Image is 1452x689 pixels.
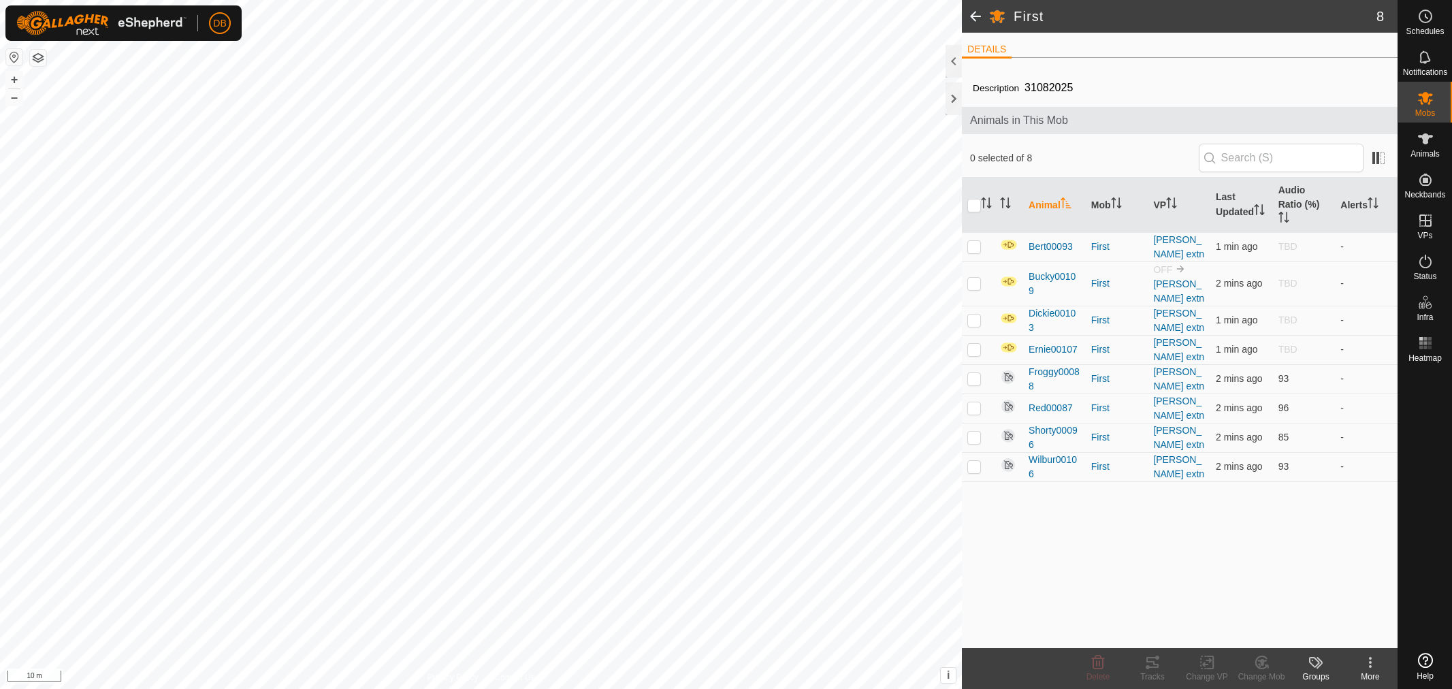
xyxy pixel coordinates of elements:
div: Groups [1289,671,1343,683]
span: Heatmap [1408,354,1442,362]
li: DETAILS [962,42,1012,59]
a: [PERSON_NAME] extn [1153,425,1204,450]
span: 12 Oct 2025, 2:35 pm [1216,344,1257,355]
span: 93 [1278,461,1289,472]
img: returning off [1000,369,1016,385]
span: TBD [1278,344,1297,355]
input: Search (S) [1199,144,1364,172]
button: + [6,71,22,88]
span: 93 [1278,373,1289,384]
span: Animals in This Mob [970,112,1389,129]
img: returning off [1000,398,1016,415]
div: First [1091,372,1143,386]
td: - [1335,394,1398,423]
a: [PERSON_NAME] extn [1153,278,1204,304]
h2: First [1014,8,1376,25]
span: 12 Oct 2025, 2:34 pm [1216,278,1262,289]
img: In Progress [1000,313,1018,324]
span: Froggy00088 [1029,365,1080,394]
span: Status [1413,272,1436,281]
th: Alerts [1335,178,1398,233]
a: Contact Us [494,671,534,684]
span: Shorty00096 [1029,423,1080,452]
p-sorticon: Activate to sort [1368,199,1378,210]
th: Animal [1023,178,1086,233]
div: First [1091,313,1143,327]
th: VP [1148,178,1210,233]
span: Delete [1086,672,1110,682]
td: - [1335,232,1398,261]
td: - [1335,364,1398,394]
span: 12 Oct 2025, 2:35 pm [1216,241,1257,252]
a: [PERSON_NAME] extn [1153,337,1204,362]
span: Ernie00107 [1029,342,1078,357]
span: 12 Oct 2025, 2:34 pm [1216,461,1262,472]
span: Mobs [1415,109,1435,117]
img: returning off [1000,428,1016,444]
a: [PERSON_NAME] extn [1153,366,1204,391]
span: Neckbands [1404,191,1445,199]
span: 12 Oct 2025, 2:34 pm [1216,373,1262,384]
div: First [1091,276,1143,291]
button: Reset Map [6,49,22,65]
span: Red00087 [1029,401,1073,415]
td: - [1335,452,1398,481]
span: Bert00093 [1029,240,1073,254]
span: TBD [1278,241,1297,252]
p-sorticon: Activate to sort [1061,199,1071,210]
span: 12 Oct 2025, 2:34 pm [1216,402,1262,413]
span: TBD [1278,278,1297,289]
div: First [1091,460,1143,474]
span: 8 [1376,6,1384,27]
span: Wilbur00106 [1029,453,1080,481]
span: i [947,669,950,681]
span: VPs [1417,231,1432,240]
a: [PERSON_NAME] extn [1153,396,1204,421]
div: First [1091,430,1143,445]
td: - [1335,335,1398,364]
p-sorticon: Activate to sort [1111,199,1122,210]
img: In Progress [1000,342,1018,353]
span: OFF [1153,264,1172,275]
div: More [1343,671,1398,683]
span: 85 [1278,432,1289,443]
img: to [1175,263,1186,274]
td: - [1335,261,1398,306]
span: Bucky00109 [1029,270,1080,298]
img: Gallagher Logo [16,11,187,35]
div: First [1091,342,1143,357]
button: i [941,668,956,683]
label: Description [973,83,1019,93]
img: In Progress [1000,276,1018,287]
div: First [1091,401,1143,415]
span: DB [213,16,226,31]
div: Change Mob [1234,671,1289,683]
td: - [1335,423,1398,452]
span: 0 selected of 8 [970,151,1199,165]
button: – [6,89,22,106]
span: Infra [1417,313,1433,321]
span: Dickie00103 [1029,306,1080,335]
span: Schedules [1406,27,1444,35]
th: Last Updated [1210,178,1273,233]
img: In Progress [1000,239,1018,251]
span: TBD [1278,315,1297,325]
a: Help [1398,647,1452,686]
span: 12 Oct 2025, 2:35 pm [1216,315,1257,325]
button: Map Layers [30,50,46,66]
span: Notifications [1403,68,1447,76]
div: Change VP [1180,671,1234,683]
span: 96 [1278,402,1289,413]
a: [PERSON_NAME] extn [1153,454,1204,479]
th: Audio Ratio (%) [1273,178,1336,233]
div: First [1091,240,1143,254]
p-sorticon: Activate to sort [1254,206,1265,217]
span: 31082025 [1019,76,1078,99]
a: [PERSON_NAME] extn [1153,308,1204,333]
p-sorticon: Activate to sort [1000,199,1011,210]
a: [PERSON_NAME] extn [1153,234,1204,259]
span: Animals [1410,150,1440,158]
th: Mob [1086,178,1148,233]
td: - [1335,306,1398,335]
a: Privacy Policy [427,671,479,684]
